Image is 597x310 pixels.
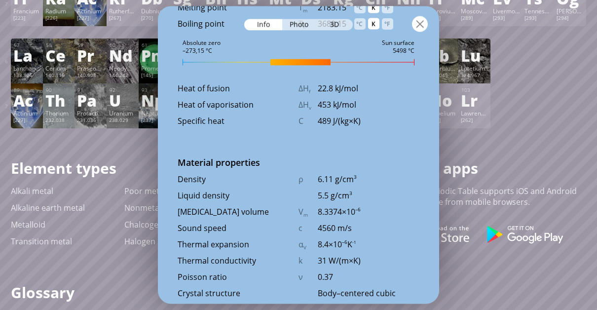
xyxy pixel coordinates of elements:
[77,72,104,80] div: 140.908
[178,271,298,282] div: Poisson ratio
[178,206,298,217] div: [MEDICAL_DATA] volume
[45,92,73,108] div: Th
[45,72,73,80] div: 140.116
[45,47,73,63] div: Ce
[429,92,456,108] div: No
[141,7,168,15] div: Dubnium
[142,42,168,48] div: 61
[429,47,456,63] div: Yb
[178,99,298,110] div: Heat of vaporisation
[303,212,308,218] sub: m
[77,42,104,48] div: 59
[461,117,488,125] div: [262]
[141,47,168,63] div: Pm
[318,223,419,233] div: 4560 m/s
[429,64,456,72] div: Ytterbium
[461,92,488,108] div: Lr
[77,15,104,23] div: [227]
[109,7,136,15] div: Rutherfordium
[354,174,357,180] sup: 3
[318,255,419,266] div: 31 W/(m×K)
[124,186,166,196] a: Poor metal
[45,64,73,72] div: Cerium
[13,64,40,72] div: Lanthanum
[109,15,136,23] div: [267]
[109,64,136,72] div: Neodymium
[352,239,356,245] small: -1
[429,117,456,125] div: [259]
[429,109,456,117] div: Nobelium
[46,87,73,93] div: 90
[355,206,361,213] sup: –6
[141,117,168,125] div: [237]
[429,87,456,93] div: 102
[318,239,419,250] div: 8.4×10 K
[389,158,586,178] h1: Mobile apps
[13,72,40,80] div: 138.905
[349,190,352,196] sup: 3
[141,109,168,117] div: Neptunium
[429,72,456,80] div: 173.045
[77,7,104,15] div: Actinium
[461,15,488,23] div: [289]
[461,72,488,80] div: 174.967
[461,42,488,48] div: 71
[298,271,318,282] div: ν
[45,117,73,125] div: 232.038
[11,219,45,230] a: Metalloid
[109,47,136,63] div: Nd
[429,7,456,15] div: Flerovium
[178,255,298,266] div: Thermal conductivity
[178,288,298,299] div: Crystal structure
[461,64,488,72] div: Lutetium
[342,239,347,245] sup: –6
[429,42,456,48] div: 70
[298,174,318,185] div: ρ
[318,116,419,126] div: 489 J/(kg×K)
[110,42,136,48] div: 60
[318,83,419,94] div: 22.8 kJ/mol
[124,236,155,247] a: Halogen
[318,288,419,299] div: Body–centered cubic
[298,223,318,233] div: c
[318,174,419,185] div: 6.11 g/cm
[318,190,419,201] div: 5.5 g/cm
[124,219,163,230] a: Chalcogen
[110,87,136,93] div: 92
[11,158,252,178] h1: Element types
[178,223,298,233] div: Sound speed
[13,117,40,125] div: [227]
[183,46,221,54] div: –273,15 °C
[318,206,419,217] div: 8.3374×10
[109,117,136,125] div: 238.029
[141,72,168,80] div: [145]
[77,117,104,125] div: 231.036
[557,15,584,23] div: [294]
[309,105,311,111] sub: v
[389,186,586,207] p: Talbica 3: Periodic Table supports iOS and Android and accessible from mobile browsers.
[309,88,310,95] sub: f
[317,19,353,31] div: 3D
[109,92,136,108] div: U
[178,174,298,185] div: Density
[557,7,584,15] div: [PERSON_NAME]
[14,87,40,93] div: 89
[141,15,168,23] div: [270]
[13,109,40,117] div: Actinium
[11,202,85,213] a: Alkaline earth metal
[524,15,552,23] div: [293]
[298,83,318,95] div: ΔH
[493,15,520,23] div: [293]
[142,87,168,93] div: 93
[46,42,73,48] div: 58
[461,87,488,93] div: 103
[493,7,520,15] div: Livermorium
[298,206,318,218] div: V
[382,39,414,46] div: Sun surface
[429,15,456,23] div: [289]
[109,109,136,117] div: Uranium
[11,282,586,303] h1: Glossary
[178,239,298,250] div: Thermal expansion
[45,109,73,117] div: Thorium
[461,7,488,15] div: Moscovium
